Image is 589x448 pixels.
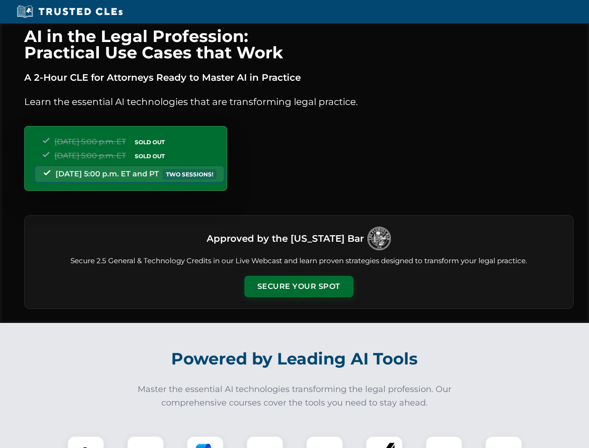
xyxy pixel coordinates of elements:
h2: Powered by Leading AI Tools [36,343,553,375]
h3: Approved by the [US_STATE] Bar [207,230,364,247]
p: Learn the essential AI technologies that are transforming legal practice. [24,94,574,109]
img: Logo [367,227,391,250]
span: [DATE] 5:00 p.m. ET [55,151,126,160]
p: A 2-Hour CLE for Attorneys Ready to Master AI in Practice [24,70,574,85]
p: Secure 2.5 General & Technology Credits in our Live Webcast and learn proven strategies designed ... [36,256,562,266]
img: Trusted CLEs [14,5,125,19]
span: [DATE] 5:00 p.m. ET [55,137,126,146]
p: Master the essential AI technologies transforming the legal profession. Our comprehensive courses... [132,383,458,410]
h1: AI in the Legal Profession: Practical Use Cases that Work [24,28,574,61]
span: SOLD OUT [132,151,168,161]
button: Secure Your Spot [244,276,353,297]
span: SOLD OUT [132,137,168,147]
